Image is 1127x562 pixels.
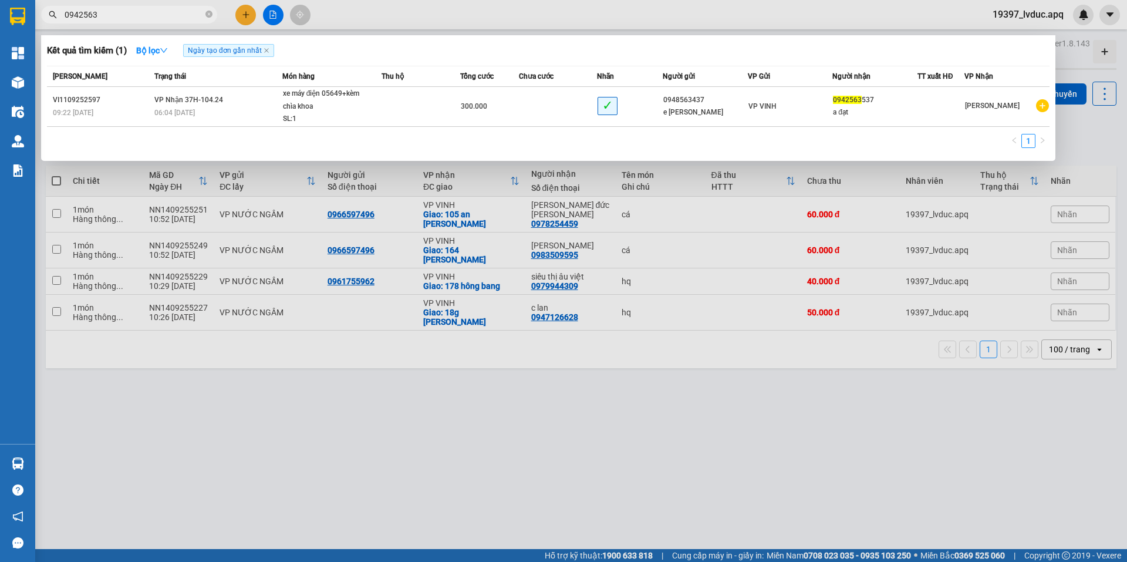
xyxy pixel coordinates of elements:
[460,72,494,80] span: Tổng cước
[965,102,1020,110] span: [PERSON_NAME]
[53,72,107,80] span: [PERSON_NAME]
[663,72,695,80] span: Người gửi
[205,9,212,21] span: close-circle
[283,113,371,126] div: SL: 1
[53,109,93,117] span: 09:22 [DATE]
[748,72,770,80] span: VP Gửi
[597,72,614,80] span: Nhãn
[10,8,25,25] img: logo-vxr
[663,94,747,106] div: 0948563437
[461,102,487,110] span: 300.000
[382,72,404,80] span: Thu hộ
[183,44,274,57] span: Ngày tạo đơn gần nhất
[47,45,127,57] h3: Kết quả tìm kiếm ( 1 )
[283,88,371,113] div: xe máy điện 05649+kèm chìa khoa
[964,72,993,80] span: VP Nhận
[1007,134,1021,148] button: left
[12,511,23,522] span: notification
[154,72,186,80] span: Trạng thái
[832,72,870,80] span: Người nhận
[748,102,777,110] span: VP VINH
[833,96,862,104] span: 0942563
[1011,137,1018,144] span: left
[833,106,917,119] div: a đạt
[1021,134,1035,148] li: 1
[12,164,24,177] img: solution-icon
[65,8,203,21] input: Tìm tên, số ĐT hoặc mã đơn
[1035,134,1050,148] li: Next Page
[833,94,917,106] div: 537
[12,457,24,470] img: warehouse-icon
[598,97,618,115] span: ✓
[12,47,24,59] img: dashboard-icon
[1022,134,1035,147] a: 1
[154,109,195,117] span: 06:04 [DATE]
[282,72,315,80] span: Món hàng
[136,46,168,55] strong: Bộ lọc
[6,63,22,122] img: logo
[12,537,23,548] span: message
[53,94,151,106] div: VI1109252597
[24,50,111,90] span: [GEOGRAPHIC_DATA], [GEOGRAPHIC_DATA] ↔ [GEOGRAPHIC_DATA]
[1039,137,1046,144] span: right
[12,106,24,118] img: warehouse-icon
[519,72,554,80] span: Chưa cước
[26,9,110,48] strong: CHUYỂN PHÁT NHANH AN PHÚ QUÝ
[1007,134,1021,148] li: Previous Page
[1036,99,1049,112] span: plus-circle
[1035,134,1050,148] button: right
[49,11,57,19] span: search
[160,46,168,55] span: down
[12,484,23,496] span: question-circle
[12,76,24,89] img: warehouse-icon
[663,106,747,119] div: e [PERSON_NAME]
[154,96,223,104] span: VP Nhận 37H-104.24
[917,72,953,80] span: TT xuất HĐ
[127,41,177,60] button: Bộ lọcdown
[205,11,212,18] span: close-circle
[12,135,24,147] img: warehouse-icon
[264,48,269,53] span: close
